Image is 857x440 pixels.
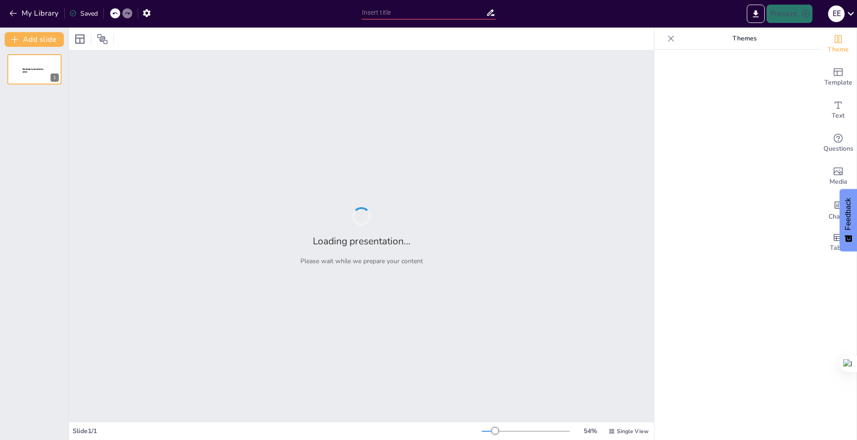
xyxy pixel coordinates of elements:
[73,427,482,435] div: Slide 1 / 1
[362,6,486,19] input: Insert title
[767,5,812,23] button: Present
[820,160,857,193] div: Add images, graphics, shapes or video
[840,189,857,251] button: Feedback - Show survey
[35,57,46,68] button: Duplicate Slide
[828,6,845,22] div: E E
[820,28,857,61] div: Change the overall theme
[820,193,857,226] div: Add charts and graphs
[830,243,846,253] span: Table
[73,32,87,46] div: Layout
[829,177,847,187] span: Media
[300,257,423,265] p: Please wait while we prepare your content
[313,235,411,248] h2: Loading presentation...
[823,144,853,154] span: Questions
[23,68,44,73] span: Sendsteps presentation editor
[69,9,98,18] div: Saved
[820,226,857,259] div: Add a table
[820,94,857,127] div: Add text boxes
[7,6,62,21] button: My Library
[97,34,108,45] span: Position
[48,57,59,68] button: Cannot delete last slide
[747,5,765,23] button: Export to PowerPoint
[828,45,849,55] span: Theme
[844,198,852,230] span: Feedback
[829,212,848,222] span: Charts
[828,5,845,23] button: E E
[820,61,857,94] div: Add ready made slides
[51,73,59,82] div: 1
[617,428,648,435] span: Single View
[579,427,601,435] div: 54 %
[820,127,857,160] div: Get real-time input from your audience
[832,111,845,121] span: Text
[824,78,852,88] span: Template
[7,54,62,85] div: 1
[678,28,811,50] p: Themes
[5,32,64,47] button: Add slide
